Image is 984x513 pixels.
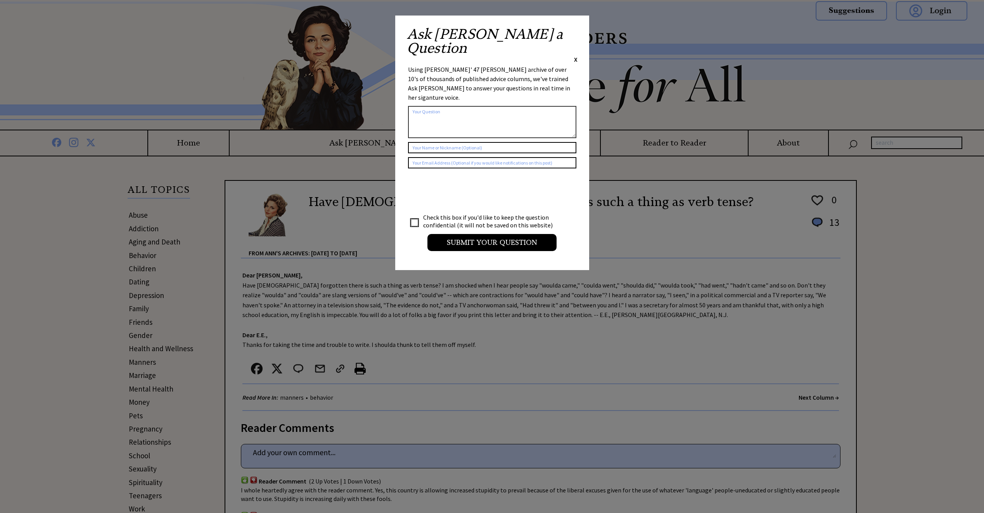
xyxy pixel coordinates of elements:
[408,176,526,206] iframe: reCAPTCHA
[408,142,576,153] input: Your Name or Nickname (Optional)
[423,213,560,229] td: Check this box if you'd like to keep the question confidential (it will not be saved on this webs...
[408,157,576,168] input: Your Email Address (Optional if you would like notifications on this post)
[408,65,576,102] div: Using [PERSON_NAME]' 47 [PERSON_NAME] archive of over 10's of thousands of published advice colum...
[407,27,578,55] h2: Ask [PERSON_NAME] a Question
[427,234,557,251] input: Submit your Question
[574,55,578,63] span: X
